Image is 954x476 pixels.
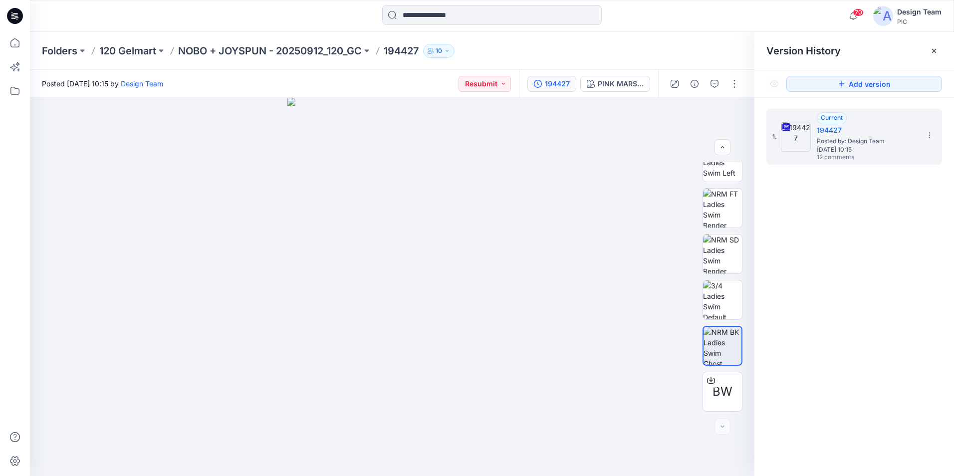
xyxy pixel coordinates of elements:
span: 12 comments [817,154,887,162]
span: [DATE] 10:15 [817,146,917,153]
div: PIC [897,18,942,25]
a: Folders [42,44,77,58]
button: PINK MARSHMALLOW [580,76,650,92]
div: PINK MARSHMALLOW [598,78,644,89]
img: 3/4 Ladies Swim Default [703,280,742,319]
img: WMT Ladies Swim Left [703,147,742,178]
img: NRM BK Ladies Swim Ghost Render [704,327,741,365]
img: NRM FT Ladies Swim Render [703,189,742,228]
span: BW [713,383,732,401]
img: NRM SD Ladies Swim Render [703,235,742,273]
p: 194427 [384,44,419,58]
img: 194427 [781,122,811,152]
p: 10 [436,45,442,56]
div: Design Team [897,6,942,18]
span: Version History [766,45,841,57]
button: 10 [423,44,455,58]
button: Details [687,76,703,92]
div: 194427 [545,78,570,89]
button: Show Hidden Versions [766,76,782,92]
span: 70 [853,8,864,16]
button: Close [930,47,938,55]
button: 194427 [527,76,576,92]
a: NOBO + JOYSPUN - 20250912_120_GC [178,44,362,58]
a: 120 Gelmart [99,44,156,58]
a: Design Team [121,79,163,88]
span: 1. [772,132,777,141]
span: Posted [DATE] 10:15 by [42,78,163,89]
span: Current [821,114,843,121]
h5: 194427 [817,124,917,136]
img: avatar [873,6,893,26]
span: Posted by: Design Team [817,136,917,146]
button: Add version [786,76,942,92]
img: eyJhbGciOiJIUzI1NiIsImtpZCI6IjAiLCJzbHQiOiJzZXMiLCJ0eXAiOiJKV1QifQ.eyJkYXRhIjp7InR5cGUiOiJzdG9yYW... [287,98,496,476]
